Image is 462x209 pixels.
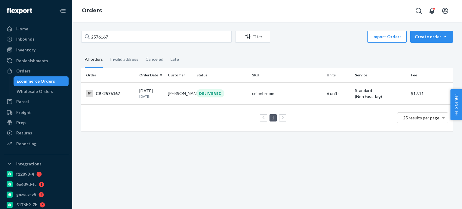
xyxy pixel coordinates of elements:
[250,68,324,82] th: SKU
[110,51,138,67] div: Invalid address
[4,128,69,138] a: Returns
[16,202,37,208] div: 5176b9-7b
[16,99,29,105] div: Parcel
[4,97,69,106] a: Parcel
[4,56,69,66] a: Replenishments
[426,5,438,17] button: Open notifications
[271,115,276,120] a: Page 1 is your current page
[139,94,163,99] p: [DATE]
[16,26,28,32] div: Home
[86,90,134,97] div: CB-2576167
[146,51,163,67] div: Canceled
[408,68,453,82] th: Fee
[4,190,69,199] a: gnzsuz-v5
[4,34,69,44] a: Inbounds
[16,47,35,53] div: Inventory
[353,68,408,82] th: Service
[196,89,224,97] div: DELIVERED
[16,192,36,198] div: gnzsuz-v5
[4,139,69,149] a: Reporting
[16,120,26,126] div: Prep
[415,34,448,40] div: Create order
[235,31,270,43] button: Filter
[81,68,137,82] th: Order
[14,87,69,96] a: Wholesale Orders
[7,8,32,14] img: Flexport logo
[137,68,165,82] th: Order Date
[355,88,406,94] p: Standard
[324,68,353,82] th: Units
[17,78,55,84] div: Ecommerce Orders
[139,88,163,99] div: [DATE]
[236,34,270,40] div: Filter
[16,109,31,115] div: Freight
[324,82,353,104] td: 6 units
[367,31,407,43] button: Import Orders
[413,5,425,17] button: Open Search Box
[168,72,192,78] div: Customer
[4,180,69,189] a: 6e639d-fc
[194,68,250,82] th: Status
[4,66,69,76] a: Orders
[77,2,107,20] ol: breadcrumbs
[4,159,69,169] button: Integrations
[165,82,194,104] td: [PERSON_NAME]
[355,94,406,100] div: (Non Fast Tag)
[57,5,69,17] button: Close Navigation
[16,68,31,74] div: Orders
[16,141,36,147] div: Reporting
[410,31,453,43] button: Create order
[4,169,69,179] a: f12898-4
[252,91,322,97] div: colonbroom
[408,82,453,104] td: $17.11
[16,36,35,42] div: Inbounds
[81,31,232,43] input: Search orders
[4,24,69,34] a: Home
[16,181,36,187] div: 6e639d-fc
[403,115,439,120] span: 25 results per page
[14,76,69,86] a: Ecommerce Orders
[17,88,53,94] div: Wholesale Orders
[4,45,69,55] a: Inventory
[450,89,462,120] button: Help Center
[4,118,69,128] a: Prep
[82,7,102,14] a: Orders
[16,161,42,167] div: Integrations
[16,58,48,64] div: Replenishments
[16,130,32,136] div: Returns
[85,51,103,68] div: All orders
[4,108,69,117] a: Freight
[439,5,451,17] button: Open account menu
[171,51,179,67] div: Late
[16,171,34,177] div: f12898-4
